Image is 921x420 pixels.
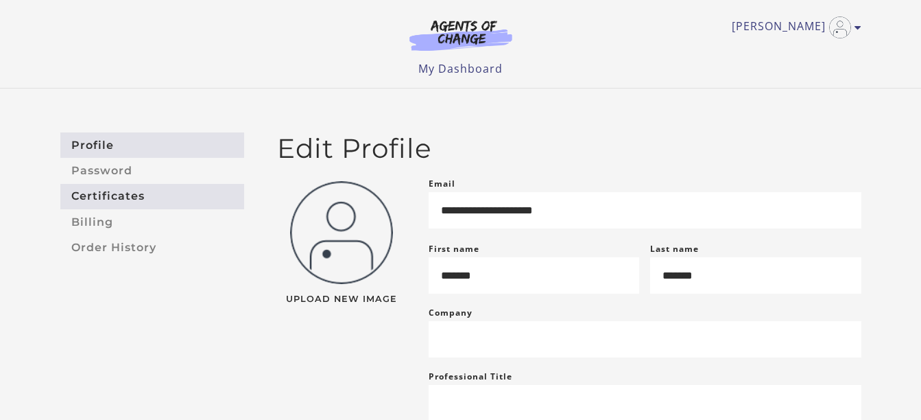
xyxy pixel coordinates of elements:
label: First name [429,243,479,255]
label: Company [429,305,473,321]
a: Toggle menu [732,16,854,38]
label: Professional Title [429,369,512,385]
a: Certificates [60,184,244,209]
h2: Edit Profile [277,132,861,165]
a: My Dashboard [418,61,503,76]
a: Profile [60,132,244,158]
span: Upload New Image [277,295,407,304]
label: Email [429,176,455,192]
a: Password [60,158,244,183]
a: Order History [60,235,244,260]
img: Agents of Change Logo [395,19,527,51]
a: Billing [60,209,244,235]
label: Last name [650,243,699,255]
